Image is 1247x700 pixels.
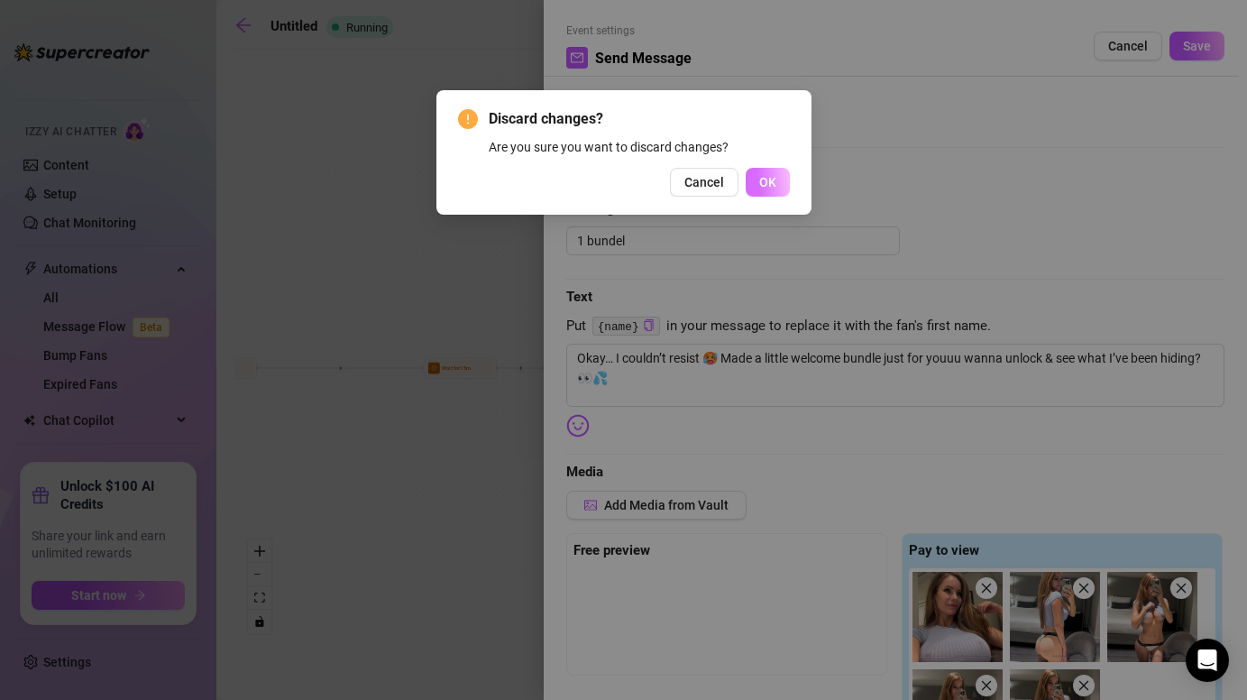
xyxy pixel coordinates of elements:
button: OK [746,168,790,197]
span: exclamation-circle [458,109,478,129]
div: Open Intercom Messenger [1186,639,1229,682]
span: OK [759,175,776,189]
span: Cancel [684,175,724,189]
span: Discard changes? [489,108,790,130]
button: Cancel [670,168,738,197]
div: Are you sure you want to discard changes? [489,137,790,157]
